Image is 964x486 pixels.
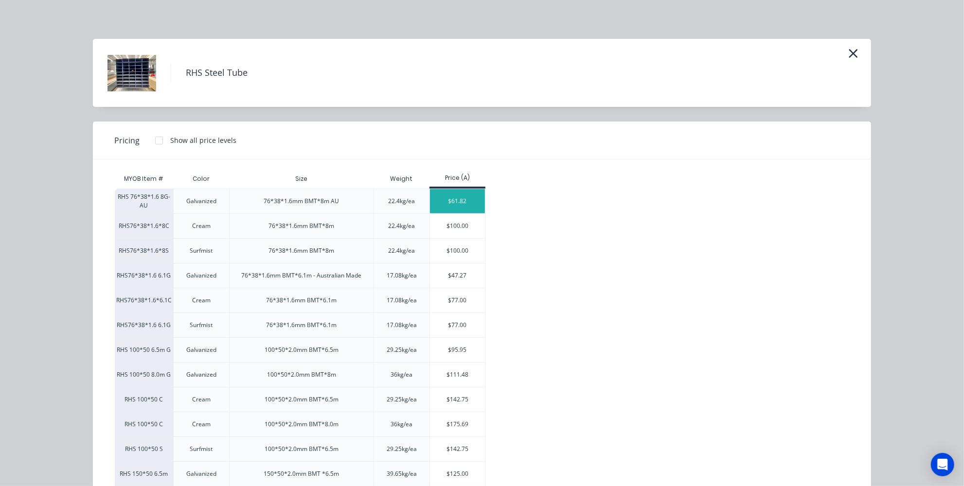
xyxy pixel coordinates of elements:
[383,167,421,191] div: Weight
[115,362,173,387] div: RHS 100*50 8.0m G
[387,346,417,354] div: 29.25kg/ea
[391,370,413,379] div: 36kg/ea
[387,321,417,330] div: 17.08kg/ea
[430,387,485,412] div: $142.75
[387,296,417,305] div: 17.08kg/ea
[192,296,211,305] div: Cream
[115,412,173,436] div: RHS 100*50 C
[430,239,485,263] div: $100.00
[387,445,417,453] div: 29.25kg/ea
[430,338,485,362] div: $95.95
[192,395,211,404] div: Cream
[430,313,485,337] div: $77.00
[387,271,417,280] div: 17.08kg/ea
[430,412,485,436] div: $175.69
[190,321,213,330] div: Surfmist
[185,167,217,191] div: Color
[265,346,339,354] div: 100*50*2.0mm BMT*6.5m
[115,461,173,486] div: RHS 150*50 6.5m
[267,296,337,305] div: 76*38*1.6mm BMT*6.1m
[269,222,335,230] div: 76*38*1.6mm BMT*8m
[389,246,415,255] div: 22.4kg/ea
[264,469,339,478] div: 150*50*2.0mm BMT *6.5m
[115,189,173,213] div: RHS 76*38*1.6 8G-AU
[265,445,339,453] div: 100*50*2.0mm BMT*6.5m
[115,288,173,312] div: RHS76*38*1.6*6.1C
[186,370,216,379] div: Galvanized
[115,436,173,461] div: RHS 100*50 S
[430,189,485,213] div: $61.82
[115,337,173,362] div: RHS 100*50 6.5m G
[389,197,415,206] div: 22.4kg/ea
[192,222,211,230] div: Cream
[186,346,216,354] div: Galvanized
[107,49,156,97] img: RHS Steel Tube
[115,387,173,412] div: RHS 100*50 C
[265,420,339,429] div: 100*50*2.0mm BMT*8.0m
[264,197,339,206] div: 76*38*1.6mm BMT*8m AU
[115,213,173,238] div: RHS76*38*1.6*8C
[170,135,236,145] div: Show all price levels
[389,222,415,230] div: 22.4kg/ea
[430,263,485,288] div: $47.27
[190,445,213,453] div: Surfmist
[430,437,485,461] div: $142.75
[115,238,173,263] div: RHS76*38*1.6*8S
[430,462,485,486] div: $125.00
[192,420,211,429] div: Cream
[171,64,262,82] h4: RHS Steel Tube
[186,469,216,478] div: Galvanized
[186,197,216,206] div: Galvanized
[269,246,335,255] div: 76*38*1.6mm BMT*8m
[267,370,336,379] div: 100*50*2.0mm BMT*8m
[391,420,413,429] div: 36kg/ea
[387,469,417,478] div: 39.65kg/ea
[287,167,315,191] div: Size
[430,214,485,238] div: $100.00
[387,395,417,404] div: 29.25kg/ea
[265,395,339,404] div: 100*50*2.0mm BMT*6.5m
[430,363,485,387] div: $111.48
[115,312,173,337] div: RHS76*38*1.6 6.1G
[186,271,216,280] div: Galvanized
[242,271,362,280] div: 76*38*1.6mm BMT*6.1m - Australian Made
[267,321,337,330] div: 76*38*1.6mm BMT*6.1m
[115,169,173,189] div: MYOB Item #
[115,263,173,288] div: RHS76*38*1.6 6.1G
[429,174,485,182] div: Price (A)
[931,453,954,476] div: Open Intercom Messenger
[114,135,140,146] span: Pricing
[430,288,485,312] div: $77.00
[190,246,213,255] div: Surfmist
